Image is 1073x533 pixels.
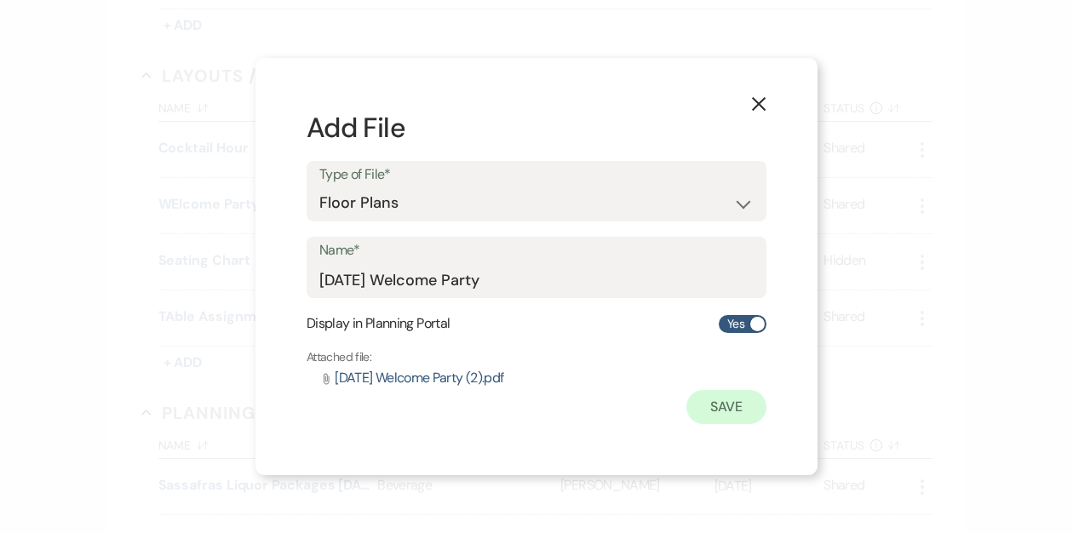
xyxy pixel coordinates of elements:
div: Display in Planning Portal [307,313,766,334]
span: [DATE] Welcome Party (2).pdf [335,369,503,387]
span: Yes [727,313,744,335]
h2: Add File [307,109,766,147]
button: Save [686,390,766,424]
label: Type of File* [319,163,754,187]
p: Attached file : [307,347,503,366]
label: Name* [319,238,754,263]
